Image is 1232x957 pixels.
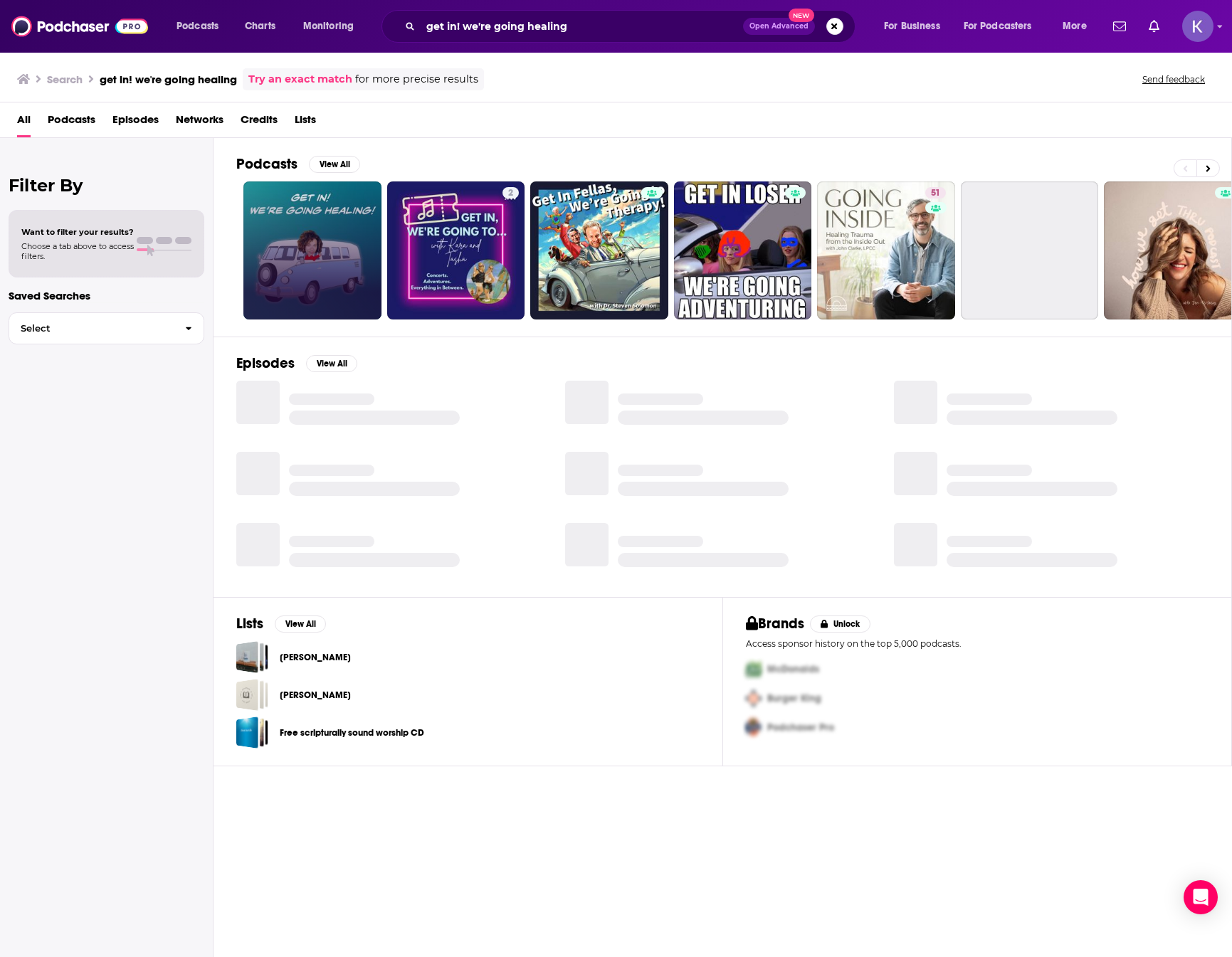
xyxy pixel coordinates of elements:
[9,175,204,196] h2: Filter By
[964,16,1032,36] span: For Podcasters
[395,10,869,43] div: Search podcasts, credits, & more...
[954,15,1053,38] button: open menu
[17,108,31,137] a: All
[1184,880,1218,914] div: Open Intercom Messenger
[236,679,268,711] a: Fernando Ortega
[236,155,360,173] a: PodcastsView All
[817,181,955,319] a: 51
[303,16,354,36] span: Monitoring
[100,73,237,86] h3: get in! we're going healing
[280,687,351,703] a: [PERSON_NAME]
[925,187,946,199] a: 51
[746,638,1209,649] p: Access sponsor history on the top 5,000 podcasts.
[11,13,148,40] img: Podchaser - Follow, Share and Rate Podcasts
[1182,11,1213,42] span: Logged in as kpearson13190
[236,615,326,633] a: ListsView All
[355,71,478,88] span: for more precise results
[176,108,223,137] a: Networks
[236,354,357,372] a: EpisodesView All
[884,16,940,36] span: For Business
[236,15,284,38] a: Charts
[293,15,372,38] button: open menu
[767,692,821,704] span: Burger King
[1107,14,1132,38] a: Show notifications dropdown
[767,663,819,675] span: McDonalds
[743,18,815,35] button: Open AdvancedNew
[9,289,204,302] p: Saved Searches
[275,615,326,633] button: View All
[508,186,513,201] span: 2
[280,650,351,665] a: [PERSON_NAME]
[874,15,958,38] button: open menu
[306,355,357,372] button: View All
[789,9,814,22] span: New
[1138,73,1209,85] button: Send feedback
[177,16,219,36] span: Podcasts
[931,186,940,201] span: 51
[1053,15,1105,38] button: open menu
[387,181,525,319] a: 2
[1143,14,1165,38] a: Show notifications dropdown
[810,615,870,633] button: Unlock
[740,713,767,742] img: Third Pro Logo
[749,23,809,30] span: Open Advanced
[1182,11,1213,42] img: User Profile
[746,615,805,633] h2: Brands
[421,15,743,38] input: Search podcasts, credits, & more...
[47,73,83,86] h3: Search
[236,155,298,173] h2: Podcasts
[295,108,316,137] a: Lists
[740,684,767,713] img: Second Pro Logo
[248,71,352,88] a: Try an exact match
[767,721,834,734] span: Podchaser Pro
[236,641,268,673] a: Justin Peters
[9,324,174,333] span: Select
[9,312,204,344] button: Select
[740,655,767,684] img: First Pro Logo
[236,354,295,372] h2: Episodes
[48,108,95,137] a: Podcasts
[236,615,263,633] h2: Lists
[236,717,268,749] a: Free scripturally sound worship CD
[167,15,237,38] button: open menu
[21,241,134,261] span: Choose a tab above to access filters.
[112,108,159,137] a: Episodes
[1063,16,1087,36] span: More
[280,725,424,741] a: Free scripturally sound worship CD
[309,156,360,173] button: View All
[502,187,519,199] a: 2
[1182,11,1213,42] button: Show profile menu
[241,108,278,137] a: Credits
[245,16,275,36] span: Charts
[21,227,134,237] span: Want to filter your results?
